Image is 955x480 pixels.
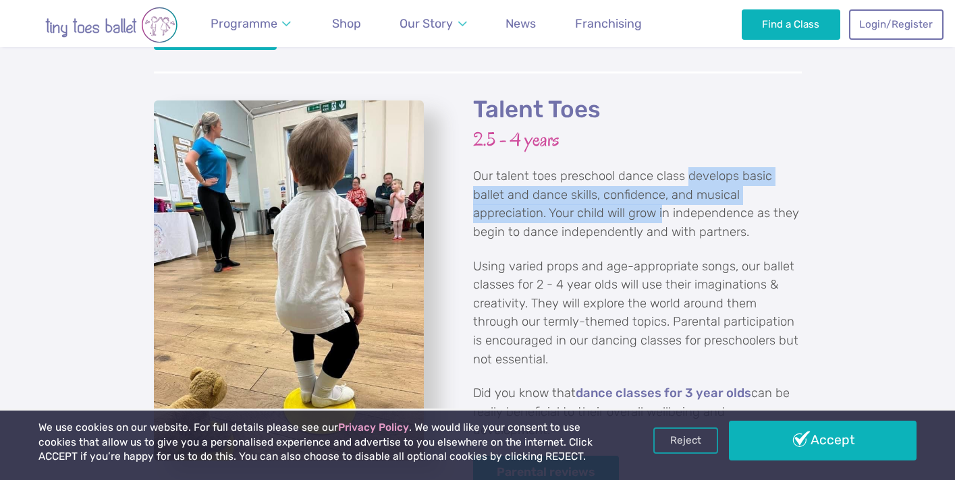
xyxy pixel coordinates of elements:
h3: 2.5 - 4 years [473,127,802,152]
p: We use cookies on our website. For full details please see our . We would like your consent to us... [38,421,609,464]
a: Login/Register [849,9,944,39]
a: View full-size image [154,100,424,460]
a: Our Story [393,9,473,39]
span: Our Story [400,16,453,30]
a: dance classes for 3 year olds [576,387,751,400]
a: Accept [729,421,917,460]
p: Did you know that can be really beneficial to their overall wellbeing and development. [473,384,802,440]
a: Privacy Policy [338,421,409,433]
a: Programme [204,9,298,39]
p: Using varied props and age-appropriate songs, our ballet classes for 2 - 4 year olds will use the... [473,258,802,369]
a: Reject [653,427,718,453]
a: Shop [326,9,367,39]
span: News [506,16,536,30]
a: Find a Class [742,9,841,39]
a: Franchising [569,9,648,39]
img: tiny toes ballet [17,7,206,43]
h2: Talent Toes [473,95,802,125]
a: News [499,9,542,39]
span: Shop [332,16,361,30]
span: Programme [211,16,277,30]
p: Our talent toes preschool dance class develops basic ballet and dance skills, confidence, and mus... [473,167,802,241]
span: Franchising [575,16,642,30]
